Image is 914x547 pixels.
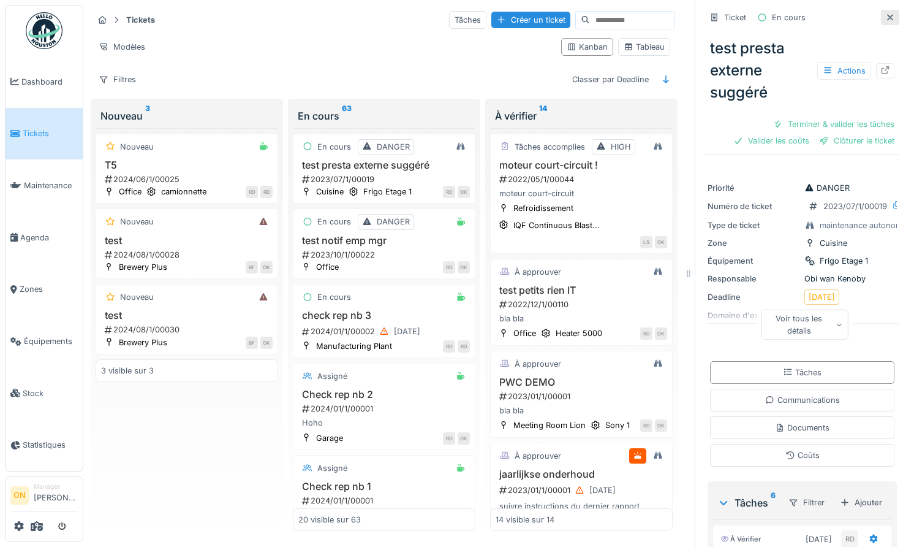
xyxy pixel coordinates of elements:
a: Agenda [6,212,83,264]
div: Type de ticket [708,220,799,231]
div: Tableau [624,41,665,53]
div: Actions [817,62,871,80]
div: [DATE] [806,534,832,545]
div: [DATE] [589,484,616,496]
div: À approuver [515,358,561,370]
div: test presta externe suggéré [705,33,899,109]
div: Manufacturing Plant [316,340,392,352]
h3: test presta externe suggéré [298,159,470,171]
a: Stock [6,367,83,419]
span: Maintenance [24,180,78,191]
div: RD [443,340,455,353]
div: Office [513,327,536,339]
div: 2024/01/1/00001 [301,495,470,507]
div: Cuisine [316,186,344,197]
li: [PERSON_NAME] [34,482,78,508]
div: 20 visible sur 63 [298,514,361,526]
div: Nouveau [120,291,154,303]
div: [DATE] [809,291,835,303]
div: En cours [298,109,470,123]
div: RD [640,419,652,432]
div: Heater 5000 [556,327,602,339]
div: Meeting Room Lion [513,419,586,431]
h3: test [101,235,273,247]
div: DANGER [804,182,850,194]
div: 2023/07/1/00019 [823,201,887,212]
h3: jaarlijkse onderhoud [496,469,667,480]
div: Clôturer le ticket [814,132,899,149]
div: En cours [317,141,351,153]
div: Tâches [449,11,486,29]
div: RD [443,261,455,273]
div: Classer par Deadline [567,71,654,88]
div: 2024/08/1/00028 [104,249,273,261]
div: OK [260,337,273,349]
div: Assigné [317,370,347,382]
div: Brewery Plus [119,337,167,348]
div: Frigo Etage 1 [363,186,412,197]
div: Documents [775,422,829,434]
div: Manager [34,482,78,491]
div: À approuver [515,450,561,462]
div: OK [458,261,470,273]
div: OK [655,236,667,248]
h3: Check rep nb 2 [298,389,470,400]
sup: 14 [539,109,547,123]
div: OK [655,327,667,340]
div: maintenance autonome [820,220,907,231]
span: Stock [23,388,78,399]
div: En cours [317,216,351,228]
sup: 3 [145,109,150,123]
div: Communications [765,394,840,406]
div: RD [246,186,258,198]
div: À approuver [515,266,561,278]
div: Tâches [717,495,778,510]
div: 2024/01/1/00002 [301,324,470,339]
div: OK [260,261,273,273]
div: En cours [772,12,806,23]
div: À vérifier [720,534,761,545]
div: IQF Continuous Blast... [513,220,600,231]
div: Sony 1 [605,419,630,431]
sup: 63 [342,109,352,123]
div: Valider les coûts [728,132,814,149]
a: Maintenance [6,159,83,212]
div: Créer un ticket [491,12,570,28]
div: Tâches [783,367,821,378]
div: Modèles [93,38,151,56]
div: bla bla [496,313,667,324]
div: 2023/01/1/00001 [498,483,667,498]
div: Nouveau [120,216,154,228]
div: 2023/07/1/00019 [301,174,470,185]
div: 2022/05/1/00044 [498,174,667,185]
span: Tickets [23,128,78,139]
div: Refroidissement [513,202,573,214]
h3: moteur court-circuit ! [496,159,667,171]
h3: PWC DEMO [496,377,667,388]
div: Ajouter [835,494,887,511]
div: Office [119,186,142,197]
div: OK [458,432,470,445]
div: Cuisine [820,237,847,249]
h3: T5 [101,159,273,171]
div: Office [316,261,339,273]
div: Tâches accomplies [515,141,585,153]
li: ON [10,486,29,505]
div: Zone [708,237,799,249]
div: RD [260,186,273,198]
div: OK [655,419,667,432]
div: HIGH [611,141,631,153]
div: Priorité [708,182,799,194]
div: 2024/08/1/00030 [104,324,273,335]
div: DANGER [377,141,410,153]
div: RD [443,432,455,445]
div: Frigo Etage 1 [820,255,868,267]
div: Filtrer [783,494,830,511]
h3: Check rep nb 1 [298,481,470,492]
div: Équipement [708,255,799,267]
div: Coûts [785,449,820,461]
div: Assigné [317,462,347,474]
div: RD [458,340,470,353]
a: ON Manager[PERSON_NAME] [10,482,78,511]
div: 2022/12/1/00110 [498,299,667,310]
